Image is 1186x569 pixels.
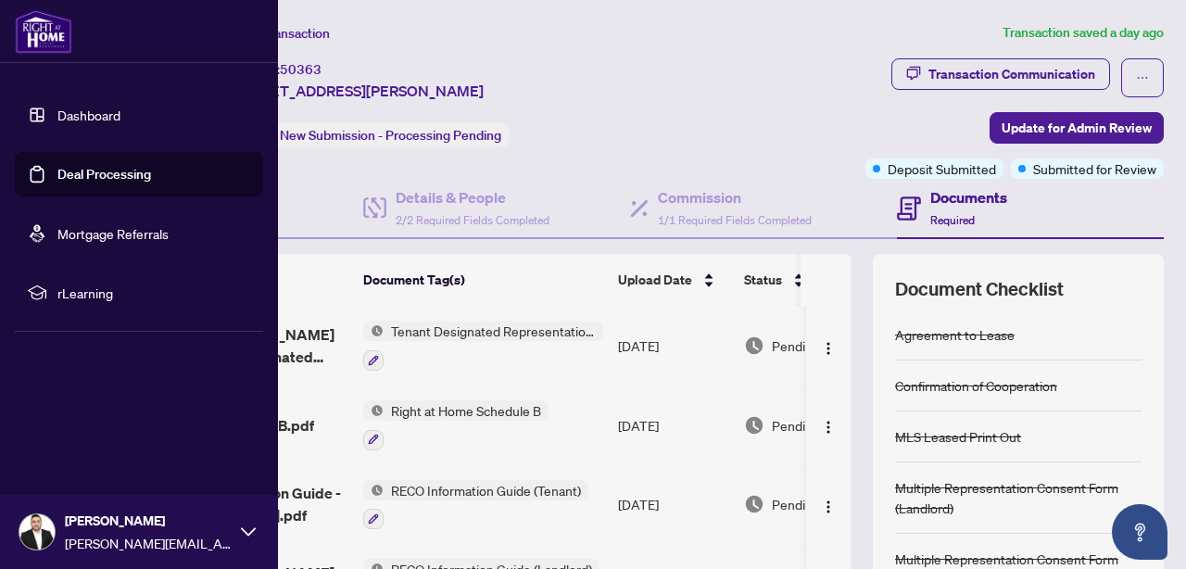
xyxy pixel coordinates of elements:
span: New Submission - Processing Pending [280,127,501,144]
img: logo [15,9,72,54]
article: Transaction saved a day ago [1003,22,1164,44]
div: Agreement to Lease [895,324,1015,345]
div: Multiple Representation Consent Form (Landlord) [895,477,1142,518]
div: Confirmation of Cooperation [895,375,1057,396]
a: Deal Processing [57,166,151,183]
span: Status [744,270,782,290]
button: Transaction Communication [891,58,1110,90]
td: [DATE] [611,386,737,465]
button: Status IconTenant Designated Representation Agreement [363,321,603,371]
span: 2/2 Required Fields Completed [396,213,549,227]
span: Document Checklist [895,276,1064,302]
td: [DATE] [611,465,737,545]
th: Status [737,254,894,306]
span: Right at Home Schedule B [384,400,549,421]
span: Update for Admin Review [1002,113,1152,143]
button: Open asap [1112,504,1167,560]
button: Update for Admin Review [990,112,1164,144]
span: 1/1 Required Fields Completed [658,213,812,227]
button: Logo [814,331,843,360]
img: Status Icon [363,400,384,421]
th: Upload Date [611,254,737,306]
h4: Documents [930,186,1007,209]
span: View Transaction [231,25,330,42]
a: Mortgage Referrals [57,225,169,242]
span: Upload Date [618,270,692,290]
img: Status Icon [363,321,384,341]
span: Tenant Designated Representation Agreement [384,321,603,341]
span: Submitted for Review [1033,158,1156,179]
span: Pending Review [772,335,864,356]
div: Transaction Communication [928,59,1095,89]
span: Deposit Submitted [888,158,996,179]
span: Required [930,213,975,227]
img: Status Icon [363,480,384,500]
span: rLearning [57,283,250,303]
span: RECO Information Guide (Tenant) [384,480,588,500]
span: [PERSON_NAME] [65,511,232,531]
span: [PERSON_NAME][EMAIL_ADDRESS][DOMAIN_NAME] [65,533,232,553]
button: Status IconRight at Home Schedule B [363,400,549,450]
img: Document Status [744,494,764,514]
div: Status: [230,122,509,147]
span: Pending Review [772,494,864,514]
span: ellipsis [1136,71,1149,84]
h4: Commission [658,186,812,209]
span: 50363 [280,61,322,78]
img: Document Status [744,335,764,356]
span: [STREET_ADDRESS][PERSON_NAME] [230,80,484,102]
img: Document Status [744,415,764,436]
td: [DATE] [611,306,737,386]
button: Status IconRECO Information Guide (Tenant) [363,480,588,530]
button: Logo [814,411,843,440]
img: Logo [821,499,836,514]
button: Logo [814,489,843,519]
div: MLS Leased Print Out [895,426,1021,447]
img: Logo [821,420,836,435]
h4: Details & People [396,186,549,209]
th: Document Tag(s) [356,254,611,306]
img: Profile Icon [19,514,55,550]
img: Logo [821,341,836,356]
a: Dashboard [57,107,120,123]
span: Pending Review [772,415,864,436]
